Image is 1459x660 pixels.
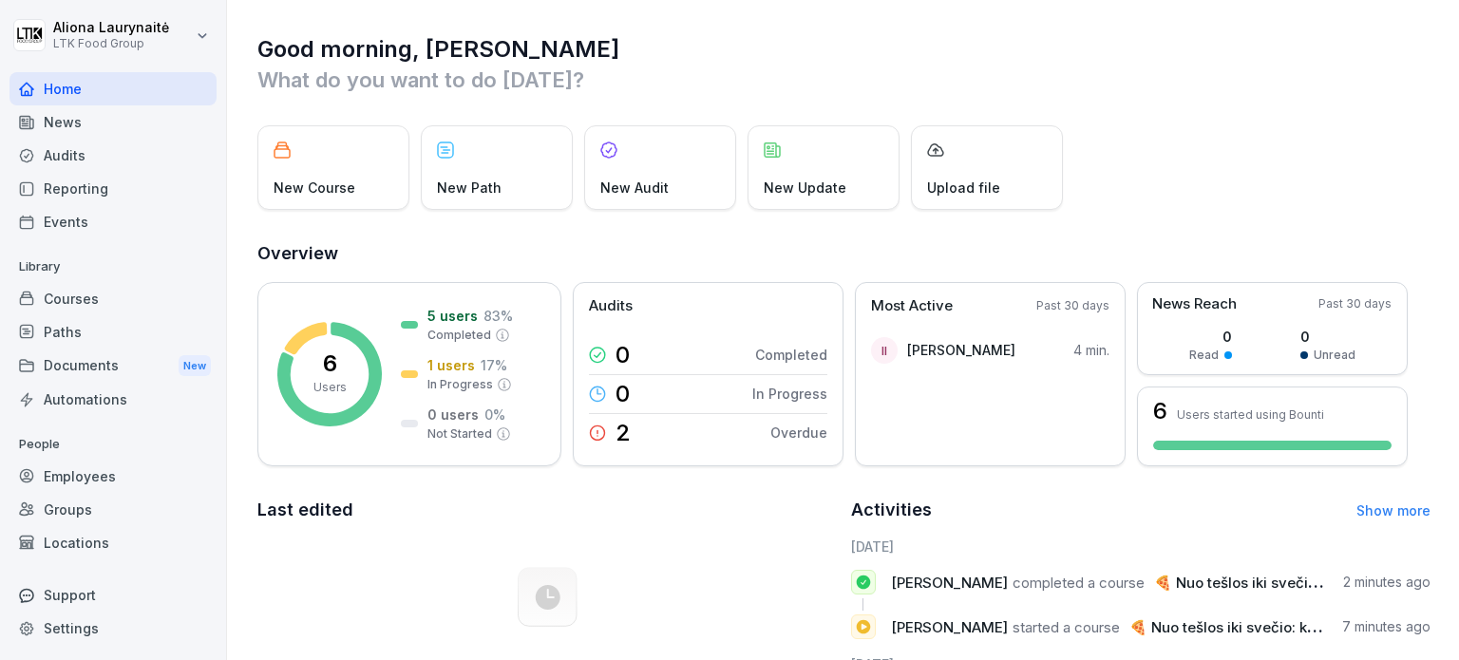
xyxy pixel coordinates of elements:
p: 0 users [427,405,479,424]
a: DocumentsNew [9,349,217,384]
p: Completed [427,327,491,344]
div: II [871,337,898,364]
p: 2 minutes ago [1343,573,1431,592]
p: 0 [616,344,630,367]
p: New Path [437,178,502,198]
span: started a course [1013,618,1120,636]
h1: Good morning, [PERSON_NAME] [257,34,1431,65]
span: completed a course [1013,574,1145,592]
p: Completed [755,345,827,365]
p: Overdue [770,423,827,443]
span: [PERSON_NAME] [891,618,1008,636]
p: 17 % [481,355,507,375]
p: Library [9,252,217,282]
p: 83 % [483,306,513,326]
a: Courses [9,282,217,315]
a: News [9,105,217,139]
p: 7 minutes ago [1342,617,1431,636]
p: In Progress [752,384,827,404]
p: What do you want to do [DATE]? [257,65,1431,95]
p: 6 [323,352,337,375]
p: Upload file [927,178,1000,198]
a: Paths [9,315,217,349]
a: Show more [1356,502,1431,519]
h6: [DATE] [851,537,1431,556]
h2: Last edited [257,497,838,523]
p: Past 30 days [1318,295,1392,312]
p: New Audit [600,178,669,198]
p: Users [313,379,347,396]
p: Most Active [871,295,953,317]
p: 5 users [427,306,478,326]
p: Users started using Bounti [1177,407,1324,422]
p: [PERSON_NAME] [907,340,1015,360]
p: 2 [616,422,631,444]
a: Audits [9,139,217,172]
p: 0 [1300,327,1355,347]
span: [PERSON_NAME] [891,574,1008,592]
p: Not Started [427,425,492,443]
p: News Reach [1152,293,1237,315]
div: Documents [9,349,217,384]
div: Support [9,578,217,612]
p: Aliona Laurynaitė [53,20,169,36]
p: New Update [764,178,846,198]
p: 4 min. [1073,340,1109,360]
p: Audits [589,295,633,317]
a: Settings [9,612,217,645]
p: Past 30 days [1036,297,1109,314]
p: 0 % [484,405,505,424]
p: LTK Food Group [53,37,169,50]
p: New Course [274,178,355,198]
h2: Activities [851,497,932,523]
p: 0 [1189,327,1232,347]
a: Home [9,72,217,105]
a: Groups [9,493,217,526]
p: Unread [1314,347,1355,364]
h2: Overview [257,240,1431,267]
h3: 6 [1153,400,1167,423]
div: New [179,355,211,377]
a: Reporting [9,172,217,205]
a: Events [9,205,217,238]
p: 0 [616,383,630,405]
a: Automations [9,383,217,416]
p: 1 users [427,355,475,375]
p: In Progress [427,376,493,393]
a: Employees [9,460,217,493]
p: People [9,429,217,460]
a: Locations [9,526,217,559]
p: Read [1189,347,1219,364]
